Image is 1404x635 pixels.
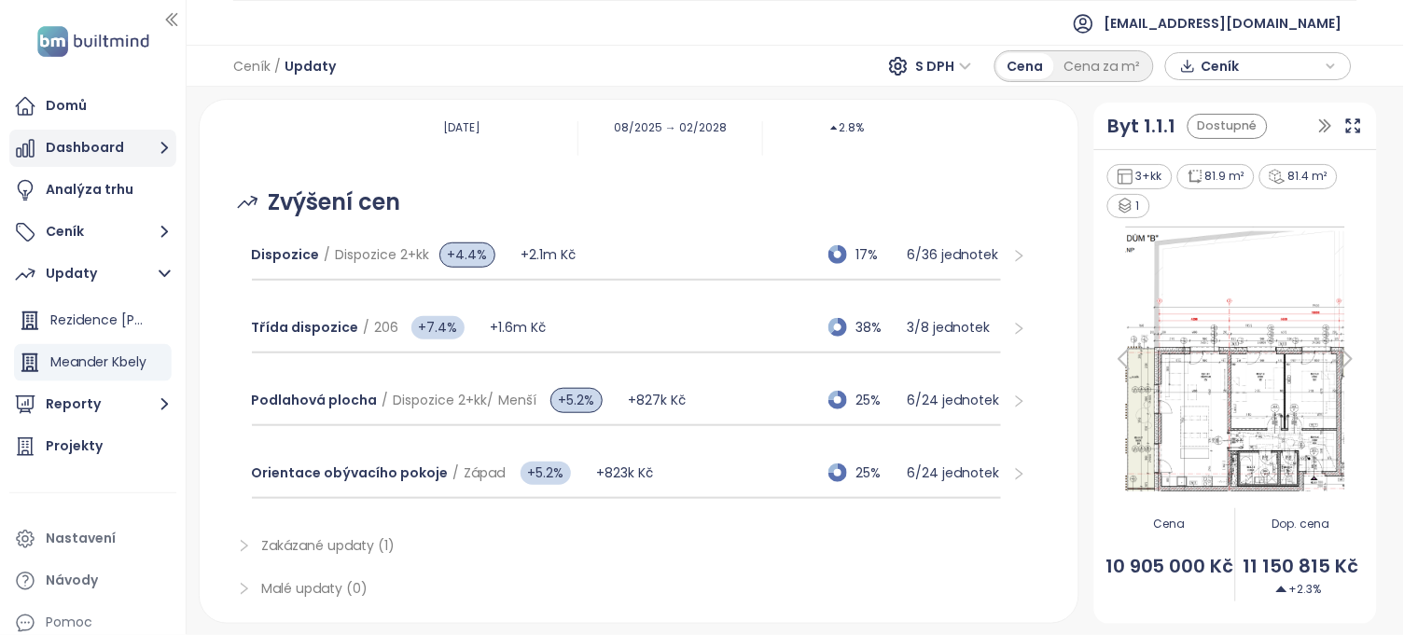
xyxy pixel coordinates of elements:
span: +2.1m Kč [521,245,576,264]
a: Byt 1.1.1 [1108,112,1176,141]
span: Zakázané updaty (1) [262,536,396,555]
span: 25% [856,390,897,410]
a: Projekty [9,428,176,465]
div: button [1175,52,1341,80]
div: Meander Kbely [14,344,172,381]
div: Updaty [46,262,97,285]
span: Dop. cena [1236,516,1366,533]
span: +5.2% [550,388,603,413]
a: Nastavení [9,520,176,558]
span: Ceník [233,49,271,83]
p: 6 / 36 jednotek [908,244,1001,265]
span: +1.6m Kč [490,318,546,337]
img: Floor plan [1105,221,1367,497]
div: Cena [997,53,1054,79]
a: Návody [9,562,176,600]
div: Rezidence [PERSON_NAME] [50,309,148,332]
span: Orientace obývacího pokoje [252,463,449,482]
div: Domů [46,94,87,117]
span: 206 [375,318,399,337]
img: logo [32,22,155,61]
span: 17% [856,244,897,265]
div: Rezidence [PERSON_NAME] [14,302,172,339]
span: 11 150 815 Kč [1236,552,1366,581]
div: 3+kk [1107,164,1173,189]
div: Cena za m² [1054,53,1151,79]
span: [EMAIL_ADDRESS][DOMAIN_NAME] [1105,1,1342,46]
span: Podlahová plocha [252,391,378,409]
span: S DPH [916,52,972,80]
span: 38% [856,317,897,338]
span: Třída dispozice [252,318,359,337]
div: Analýza trhu [46,178,133,201]
span: +7.4% [411,316,465,339]
span: +5.2% [521,462,571,485]
span: Malé updaty (0) [262,579,368,598]
span: Dispozice 2+kk [336,245,430,264]
span: right [1012,322,1026,336]
button: Reporty [9,386,176,423]
button: Updaty [9,255,176,293]
span: Menší [499,391,537,409]
a: Domů [9,88,176,125]
span: Dispozice [252,245,320,264]
span: +827k Kč [628,391,686,409]
span: 2.8% [829,110,864,137]
button: Ceník [9,214,176,251]
p: 3 / 8 jednotek [908,317,1001,338]
span: Západ [465,463,506,482]
span: Zvýšení cen [269,185,401,220]
span: / [325,245,331,264]
span: right [1012,249,1026,263]
span: Dispozice 2+kk [394,391,488,409]
span: caret-up [829,123,839,132]
div: Návody [46,569,98,592]
span: / [488,391,494,409]
span: 25% [856,462,897,483]
img: Decrease [1276,584,1287,595]
span: / [364,318,370,337]
span: right [1012,394,1026,408]
span: right [237,582,251,596]
span: [DATE] [444,110,481,137]
div: 1 [1107,194,1150,219]
p: 6 / 24 jednotek [908,390,1001,410]
span: / [453,463,460,482]
span: 10 905 000 Kč [1105,552,1235,581]
div: Pomoc [46,611,92,634]
span: +823k Kč [596,463,653,482]
div: 81.9 m² [1177,164,1256,189]
span: right [1012,467,1026,481]
button: Dashboard [9,130,176,167]
a: Analýza trhu [9,172,176,209]
p: 6 / 24 jednotek [908,462,1001,483]
div: Projekty [46,435,103,458]
span: Cena [1105,516,1235,533]
span: 08/2025 → 02/2028 [614,110,727,137]
span: +2.3% [1276,581,1322,599]
span: +4.4% [439,242,495,268]
div: 81.4 m² [1259,164,1338,189]
span: / [274,49,281,83]
div: Nastavení [46,527,116,550]
div: Dostupné [1188,114,1268,139]
span: right [237,539,251,553]
span: / [382,391,389,409]
span: Updaty [285,49,336,83]
span: Ceník [1201,52,1321,80]
div: Meander Kbely [50,351,146,374]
